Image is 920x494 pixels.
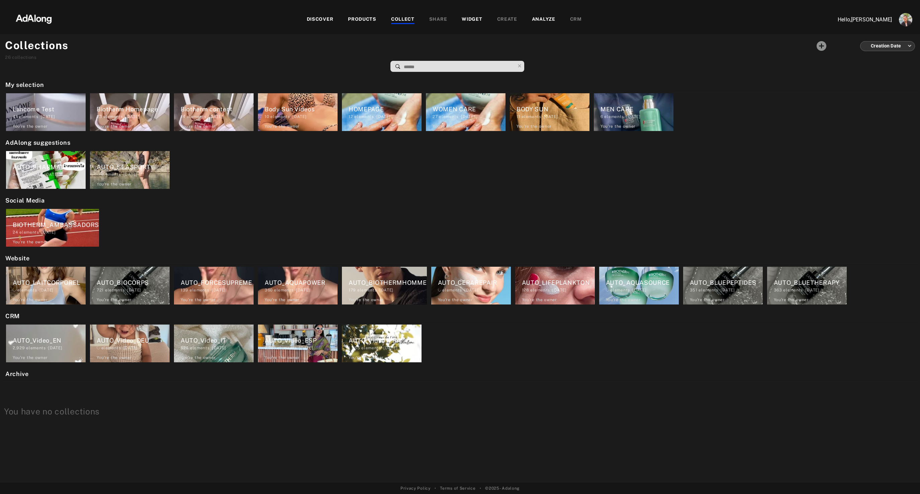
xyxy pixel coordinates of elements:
[349,346,360,350] span: 1,285
[774,297,809,303] div: You're the owner
[181,114,254,120] div: elements · [DATE]
[440,485,475,491] a: Terms of Service
[181,336,254,345] div: AUTO_Video_IT
[13,239,48,245] div: You're the owner
[570,16,582,24] div: CRM
[13,230,18,235] span: 24
[438,287,511,293] div: elements · [DATE]
[172,323,256,364] div: AUTO_Video_IT624 elements ·[DATE]You're the owner
[13,114,17,119] span: 41
[690,278,763,287] div: AUTO_BLUEPEPTIDES
[4,207,101,249] div: BIOTHERM_AMBASSADORS24 elements ·[DATE]You're the owner
[88,265,172,306] div: AUTO_BIOCORPS721 elements ·[DATE]You're the owner
[601,114,603,119] span: 6
[348,16,376,24] div: PRODUCTS
[5,55,11,60] span: 26
[349,105,422,114] div: HOMEPAGE
[13,355,48,361] div: You're the owner
[517,123,552,129] div: You're the owner
[97,297,132,303] div: You're the owner
[601,105,673,114] div: MEN CARE
[774,278,847,287] div: AUTO_BLUETHERAPY
[97,171,170,177] div: elements · [DATE]
[307,16,334,24] div: DISCOVER
[606,287,679,293] div: elements · [DATE]
[522,288,529,292] span: 128
[765,265,849,306] div: AUTO_BLUETHERAPY363 elements ·[DATE]You're the owner
[435,485,436,491] span: •
[181,346,189,350] span: 624
[13,229,99,235] div: elements · [DATE]
[517,114,520,119] span: 11
[88,91,172,133] div: Biotherm Homepage23 elements ·[DATE]You're the owner
[5,80,918,89] h2: My selection
[181,287,254,293] div: elements · [DATE]
[522,297,557,303] div: You're the owner
[97,288,104,292] span: 721
[517,114,589,120] div: elements · [DATE]
[517,105,589,114] div: BODY SUN
[13,278,86,287] div: AUTO_LAITCORPOREL
[349,287,427,293] div: elements · [DATE]
[391,16,415,24] div: COLLECT
[601,114,673,120] div: elements · [DATE]
[13,336,86,345] div: AUTO_Video_EN
[4,323,88,364] div: AUTO_Video_EN2,929 elements ·[DATE]You're the owner
[4,8,63,28] img: 63233d7d88ed69de3c212112c67096b6.png
[181,105,254,114] div: Biotherm content
[606,297,641,303] div: You're the owner
[340,91,424,133] div: HOMEPAGE12 elements ·[DATE]You're the owner
[256,91,340,133] div: Body Sun Videos10 elements ·[DATE]You're the owner
[532,16,555,24] div: ANALYZE
[13,172,21,177] span: 346
[349,114,422,120] div: elements · [DATE]
[256,323,340,364] div: AUTO_Video_ESP2,081 elements ·[DATE]You're the owner
[899,13,912,26] img: ACg8ocLjEk1irI4XXb49MzUGwa4F_C3PpCyg-3CPbiuLEZrYEA=s96-c
[400,485,431,491] a: Privacy Policy
[349,336,422,345] div: AUTO_Video_FRA
[349,355,384,361] div: You're the owner
[4,149,88,191] div: AUTO_PHARMACY346 elements ·[DATE]You're the owner
[897,11,914,28] button: Account settings
[97,105,170,114] div: Biotherm Homepage
[690,288,698,292] span: 351
[172,265,256,306] div: AUTO_FORCESUPREME139 elements ·[DATE]You're the owner
[497,16,517,24] div: CREATE
[340,323,424,364] div: AUTO_Video_FRA1,285 elements ·[DATE]You're the owner
[601,123,636,129] div: You're the owner
[265,336,338,345] div: AUTO_Video_ESP
[256,265,340,306] div: AUTO_AQUAPOWER360 elements ·[DATE]You're the owner
[97,336,170,345] div: AUTO_Video_DEU
[513,265,597,306] div: AUTO_LIFEPLANKTON128 elements ·[DATE]You're the owner
[13,123,48,129] div: You're the owner
[462,16,482,24] div: WIDGET
[13,114,86,120] div: elements · [DATE]
[181,345,254,351] div: elements · [DATE]
[265,288,273,292] span: 360
[181,114,185,119] span: 14
[4,265,88,306] div: AUTO_LAITCORPOREL elements ·[DATE]You're the owner
[340,265,429,306] div: AUTO_BIOTHERMHOMME179 elements ·[DATE]You're the owner
[438,278,511,287] div: AUTO_CERAREPAIR
[5,54,69,61] div: collections
[97,287,170,293] div: elements · [DATE]
[13,220,99,229] div: BIOTHERM_AMBASSADORS
[429,265,513,306] div: AUTO_CERAREPAIR elements ·[DATE]You're the owner
[88,149,172,191] div: AUTO_SEASPORT elements ·[DATE]You're the owner
[265,355,300,361] div: You're the owner
[5,196,918,205] h2: Social Media
[265,278,338,287] div: AUTO_AQUAPOWER
[349,114,353,119] span: 12
[181,288,188,292] span: 139
[13,162,86,171] div: AUTO_PHARMACY
[265,346,276,350] span: 2,081
[13,287,86,293] div: elements · [DATE]
[265,123,300,129] div: You're the owner
[349,297,384,303] div: You're the owner
[433,114,505,120] div: elements · [DATE]
[349,345,422,351] div: elements · [DATE]
[592,91,675,133] div: MEN CARE6 elements ·[DATE]You're the owner
[887,462,920,494] div: Chat Widget
[181,355,216,361] div: You're the owner
[265,114,269,119] span: 10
